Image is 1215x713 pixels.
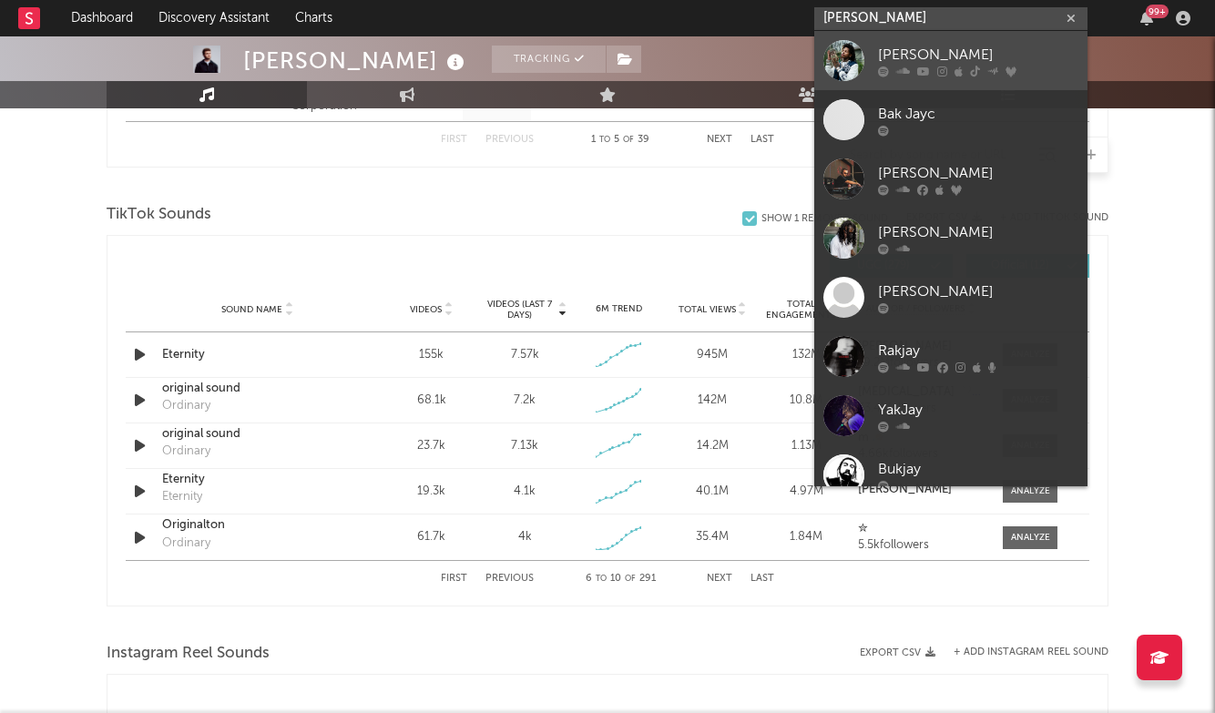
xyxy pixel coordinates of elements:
[858,484,952,495] strong: [PERSON_NAME]
[878,44,1078,66] div: [PERSON_NAME]
[679,304,736,315] span: Total Views
[764,483,849,501] div: 4.97M
[814,31,1087,90] a: [PERSON_NAME]
[878,103,1078,125] div: Bak Jayc
[389,346,474,364] div: 155k
[162,535,210,553] div: Ordinary
[750,135,774,145] button: Last
[492,46,606,73] button: Tracking
[878,162,1078,184] div: [PERSON_NAME]
[1146,5,1169,18] div: 99 +
[623,136,634,144] span: of
[389,528,474,546] div: 61.7k
[441,135,467,145] button: First
[221,304,282,315] span: Sound Name
[814,209,1087,268] a: [PERSON_NAME]
[511,346,539,364] div: 7.57k
[764,528,849,546] div: 1.84M
[954,647,1108,657] button: + Add Instagram Reel Sound
[814,90,1087,149] a: Bak Jayc
[518,528,532,546] div: 4k
[625,575,636,583] span: of
[514,392,536,410] div: 7.2k
[162,397,210,415] div: Ordinary
[162,516,352,535] a: Originalton
[441,574,467,584] button: First
[878,221,1078,243] div: [PERSON_NAME]
[814,327,1087,386] a: Rakjay
[814,149,1087,209] a: [PERSON_NAME]
[707,574,732,584] button: Next
[764,437,849,455] div: 1.13M
[570,568,670,590] div: 6 10 291
[878,280,1078,302] div: [PERSON_NAME]
[814,7,1087,30] input: Search for artists
[670,483,755,501] div: 40.1M
[764,346,849,364] div: 132M
[107,643,270,665] span: Instagram Reel Sounds
[596,575,607,583] span: to
[670,437,755,455] div: 14.2M
[485,135,534,145] button: Previous
[162,471,352,489] a: Eternity
[764,299,838,321] span: Total Engagements
[483,299,556,321] span: Videos (last 7 days)
[410,304,442,315] span: Videos
[1140,11,1153,25] button: 99+
[761,213,888,225] div: Show 1 Removed Sound
[707,135,732,145] button: Next
[162,488,202,506] div: Eternity
[514,483,536,501] div: 4.1k
[935,647,1108,657] div: + Add Instagram Reel Sound
[162,443,210,461] div: Ordinary
[599,136,610,144] span: to
[814,268,1087,327] a: [PERSON_NAME]
[570,129,670,151] div: 1 5 39
[511,437,538,455] div: 7.13k
[764,392,849,410] div: 10.8M
[858,523,868,535] strong: ✮
[878,340,1078,362] div: Rakjay
[162,380,352,398] a: original sound
[878,458,1078,480] div: Bukjay
[243,46,469,76] div: [PERSON_NAME]
[162,425,352,443] a: original sound
[107,204,211,226] span: TikTok Sounds
[670,528,755,546] div: 35.4M
[485,574,534,584] button: Previous
[878,399,1078,421] div: YakJay
[162,346,352,364] a: Eternity
[389,437,474,455] div: 23.7k
[389,392,474,410] div: 68.1k
[814,386,1087,445] a: YakJay
[750,574,774,584] button: Last
[858,539,985,552] div: 5.5k followers
[860,647,935,658] button: Export CSV
[577,302,661,316] div: 6M Trend
[670,346,755,364] div: 945M
[389,483,474,501] div: 19.3k
[670,392,755,410] div: 142M
[814,445,1087,504] a: Bukjay
[858,484,985,496] a: [PERSON_NAME]
[858,523,985,535] a: ✮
